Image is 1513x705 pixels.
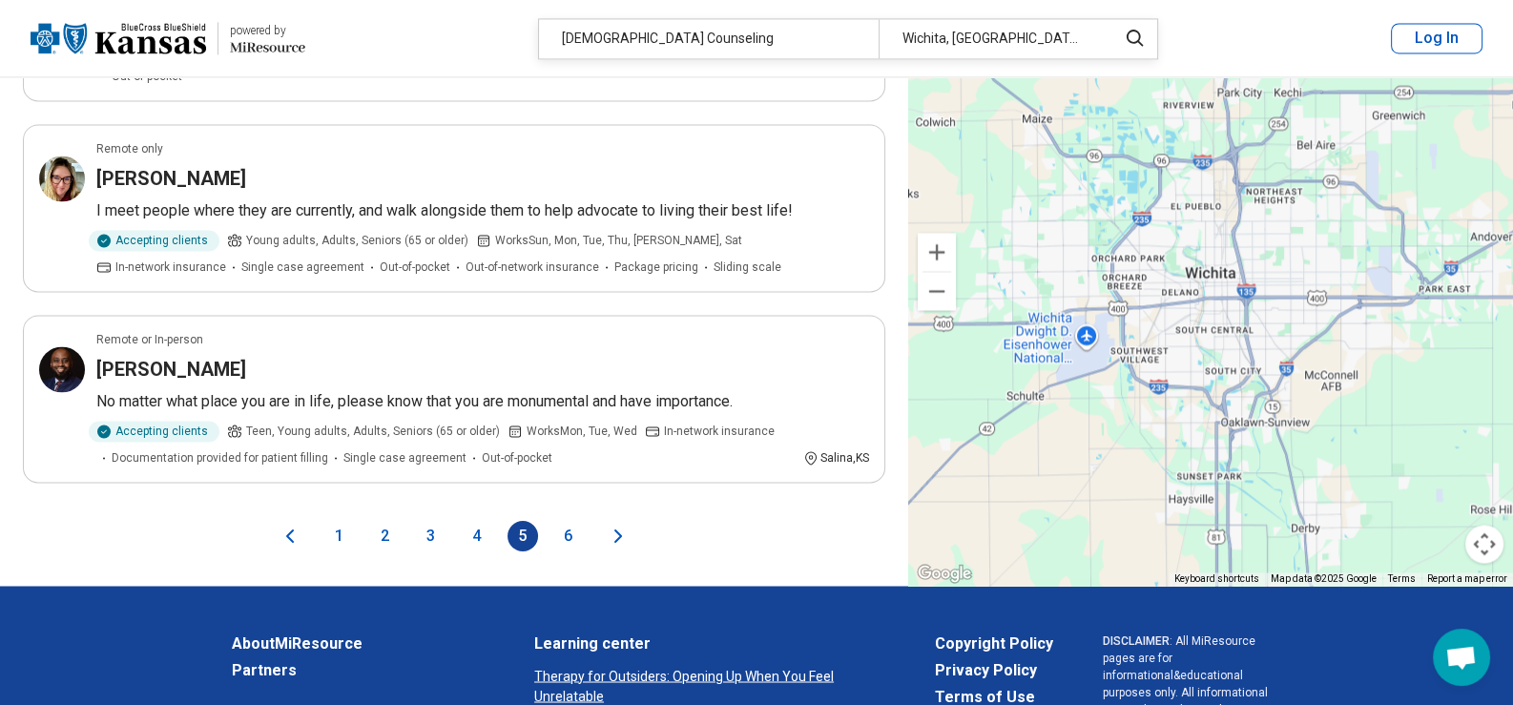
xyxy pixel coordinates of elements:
[1388,573,1416,584] a: Terms (opens in new tab)
[539,19,879,58] div: [DEMOGRAPHIC_DATA] Counseling
[246,423,500,440] span: Teen, Young adults, Adults, Seniors (65 or older)
[96,331,203,348] p: Remote or In-person
[232,658,485,681] a: Partners
[466,259,599,276] span: Out-of-network insurance
[482,449,552,467] span: Out-of-pocket
[1391,23,1482,53] button: Log In
[324,521,355,551] button: 1
[1271,573,1377,584] span: Map data ©2025 Google
[370,521,401,551] button: 2
[879,19,1105,58] div: Wichita, [GEOGRAPHIC_DATA]
[279,521,301,551] button: Previous page
[508,521,538,551] button: 5
[607,521,630,551] button: Next page
[230,22,305,39] div: powered by
[935,658,1053,681] a: Privacy Policy
[31,15,206,61] img: Blue Cross Blue Shield Kansas
[614,259,698,276] span: Package pricing
[89,421,219,442] div: Accepting clients
[89,230,219,251] div: Accepting clients
[96,199,869,222] p: I meet people where they are currently, and walk alongside them to help advocate to living their ...
[1103,633,1170,647] span: DISCLAIMER
[246,232,468,249] span: Young adults, Adults, Seniors (65 or older)
[96,390,869,413] p: No matter what place you are in life, please know that you are monumental and have importance.
[553,521,584,551] button: 6
[462,521,492,551] button: 4
[1433,629,1490,686] div: Open chat
[416,521,446,551] button: 3
[31,15,305,61] a: Blue Cross Blue Shield Kansaspowered by
[918,233,956,271] button: Zoom in
[1465,525,1503,563] button: Map camera controls
[112,449,328,467] span: Documentation provided for patient filling
[918,272,956,310] button: Zoom out
[534,632,885,654] a: Learning center
[96,356,246,383] h3: [PERSON_NAME]
[527,423,637,440] span: Works Mon, Tue, Wed
[935,632,1053,654] a: Copyright Policy
[115,259,226,276] span: In-network insurance
[241,259,364,276] span: Single case agreement
[343,449,466,467] span: Single case agreement
[495,232,742,249] span: Works Sun, Mon, Tue, Thu, [PERSON_NAME], Sat
[664,423,775,440] span: In-network insurance
[380,259,450,276] span: Out-of-pocket
[1174,572,1259,586] button: Keyboard shortcuts
[913,561,976,586] a: Open this area in Google Maps (opens a new window)
[913,561,976,586] img: Google
[714,259,781,276] span: Sliding scale
[96,140,163,157] p: Remote only
[803,449,869,467] div: Salina , KS
[96,165,246,192] h3: [PERSON_NAME]
[1427,573,1507,584] a: Report a map error
[232,632,485,654] a: AboutMiResource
